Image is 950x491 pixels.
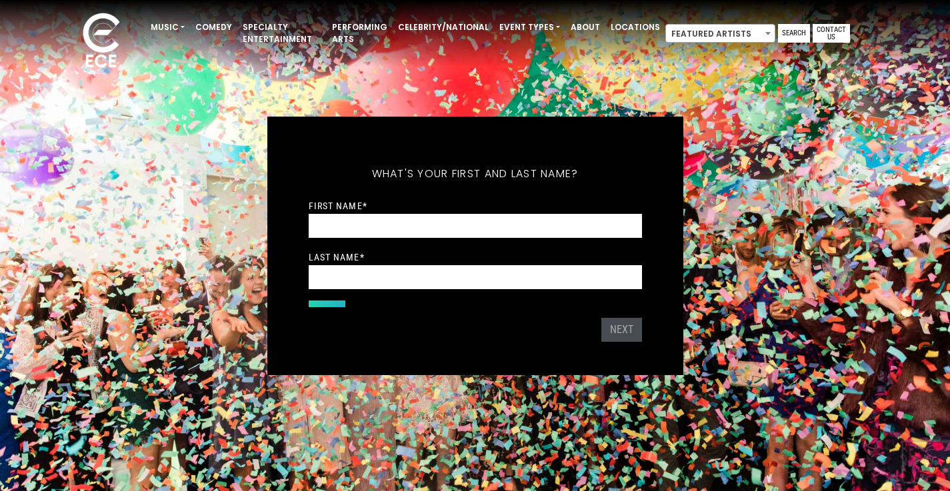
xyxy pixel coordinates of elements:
a: Comedy [190,16,237,39]
img: ece_new_logo_whitev2-1.png [68,9,135,74]
a: Locations [605,16,665,39]
a: Music [145,16,190,39]
h5: What's your first and last name? [309,150,642,198]
span: Featured Artists [665,24,775,43]
a: Contact Us [813,24,850,43]
a: Performing Arts [327,16,393,51]
label: Last Name [309,251,365,263]
a: Search [778,24,810,43]
span: Featured Artists [666,25,775,43]
label: First Name [309,200,367,212]
a: Celebrity/National [393,16,494,39]
a: About [565,16,605,39]
a: Event Types [494,16,565,39]
a: Specialty Entertainment [237,16,327,51]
